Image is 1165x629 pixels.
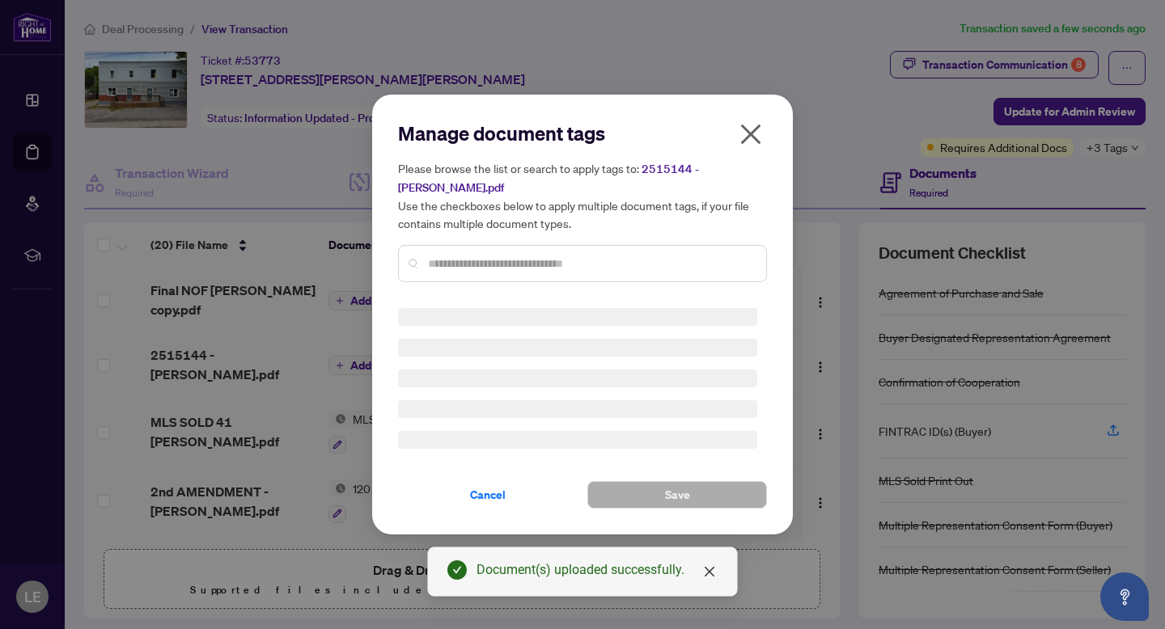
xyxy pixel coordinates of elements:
[1100,572,1149,621] button: Open asap
[587,481,767,509] button: Save
[398,159,767,232] h5: Please browse the list or search to apply tags to: Use the checkboxes below to apply multiple doc...
[701,563,718,580] a: Close
[738,121,764,147] span: close
[447,560,467,580] span: check-circle
[398,120,767,146] h2: Manage document tags
[470,482,506,508] span: Cancel
[703,565,716,578] span: close
[477,560,718,580] div: Document(s) uploaded successfully.
[398,481,578,509] button: Cancel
